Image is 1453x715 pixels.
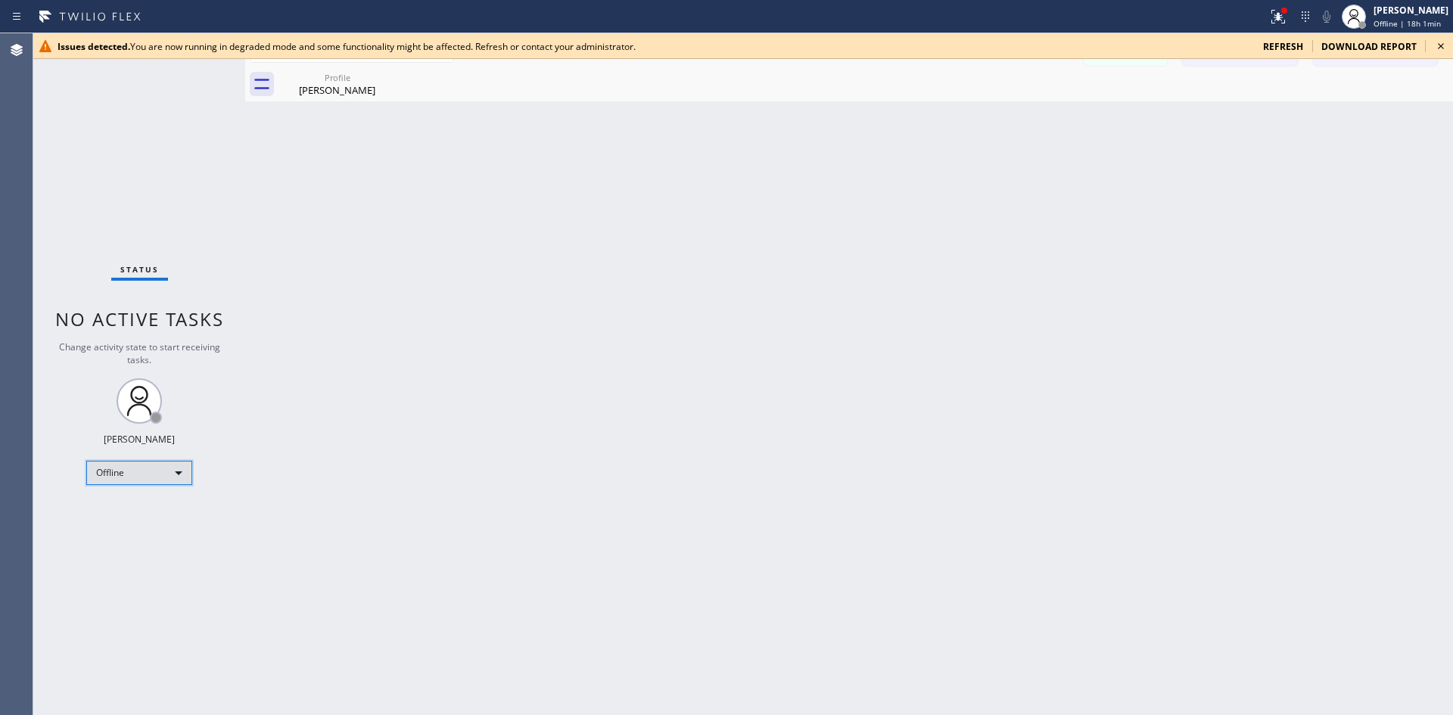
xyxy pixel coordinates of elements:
[1321,40,1417,53] span: download report
[120,264,159,275] span: Status
[58,40,130,53] b: Issues detected.
[1374,18,1441,29] span: Offline | 18h 1min
[1263,40,1303,53] span: refresh
[280,67,394,101] div: Ron Stevens
[86,461,192,485] div: Offline
[1316,6,1337,27] button: Mute
[1374,4,1448,17] div: [PERSON_NAME]
[55,306,224,331] span: No active tasks
[58,40,1251,53] div: You are now running in degraded mode and some functionality might be affected. Refresh or contact...
[104,433,175,446] div: [PERSON_NAME]
[280,72,394,83] div: Profile
[59,340,220,366] span: Change activity state to start receiving tasks.
[280,83,394,97] div: [PERSON_NAME]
